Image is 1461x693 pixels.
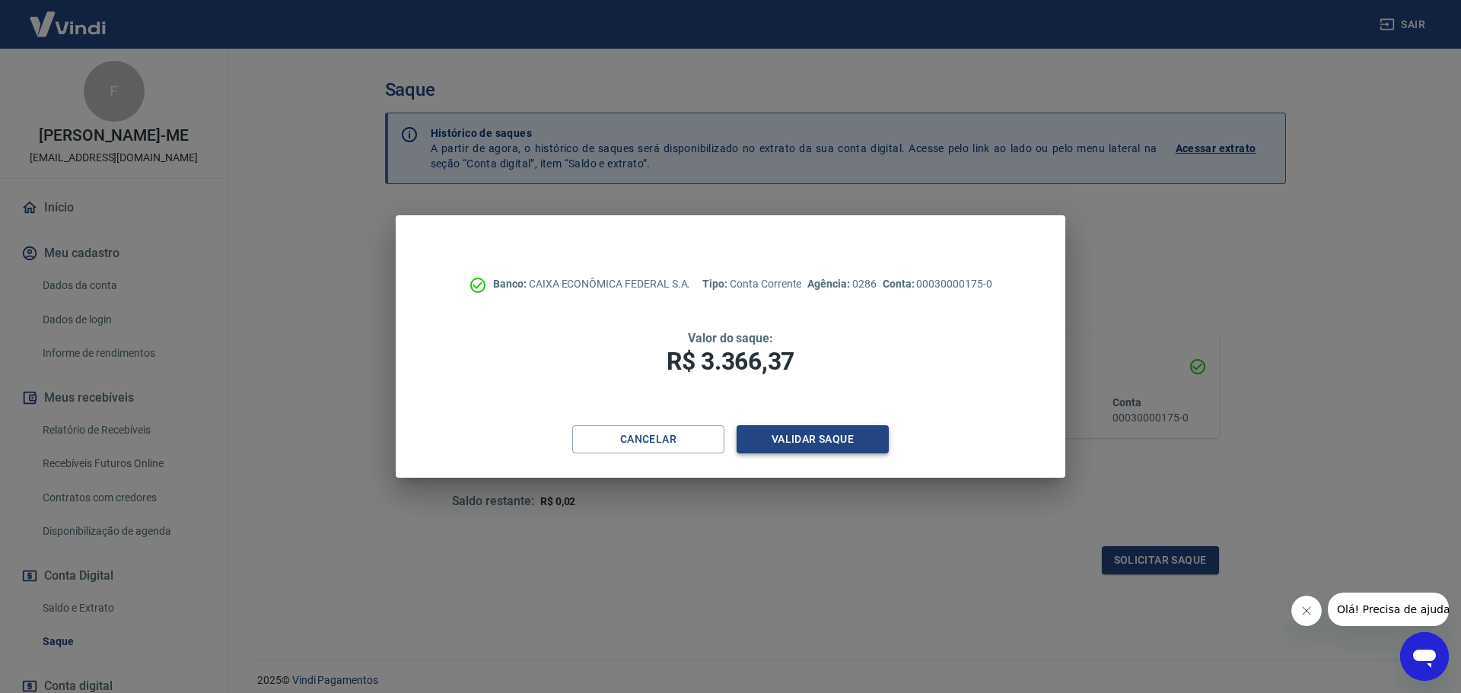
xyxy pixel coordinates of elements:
button: Validar saque [737,425,889,453]
span: R$ 3.366,37 [667,347,794,376]
iframe: Mensagem da empresa [1328,593,1449,626]
p: Conta Corrente [702,276,801,292]
span: Agência: [807,278,852,290]
p: CAIXA ECONÔMICA FEDERAL S.A. [493,276,690,292]
span: Valor do saque: [688,331,773,345]
p: 00030000175-0 [883,276,992,292]
button: Cancelar [572,425,724,453]
span: Tipo: [702,278,730,290]
iframe: Botão para abrir a janela de mensagens [1400,632,1449,681]
span: Banco: [493,278,529,290]
span: Olá! Precisa de ajuda? [9,11,128,23]
iframe: Fechar mensagem [1291,596,1322,626]
p: 0286 [807,276,876,292]
span: Conta: [883,278,917,290]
